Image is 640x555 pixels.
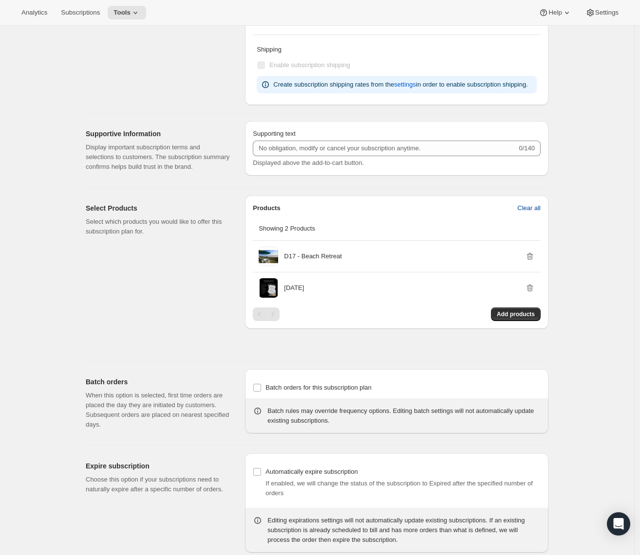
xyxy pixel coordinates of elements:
[548,9,562,17] span: Help
[257,45,537,54] p: Shipping
[284,251,342,261] p: D17 - Beach Retreat
[265,468,358,475] span: Automatically expire subscription
[260,278,278,298] img: January 2024
[253,307,280,321] nav: Pagination
[284,283,304,293] p: [DATE]
[16,6,53,19] button: Analytics
[265,480,532,497] span: If enabled, we will change the status of the subscription to Expired after the specified number o...
[265,384,372,391] span: Batch orders for this subscription plan
[517,203,541,213] span: Clear all
[259,225,315,232] span: Showing 2 Products
[533,6,577,19] button: Help
[394,80,416,90] span: settings
[253,203,280,213] p: Products
[21,9,47,17] span: Analytics
[388,77,422,92] button: settings
[491,307,541,321] button: Add products
[497,310,535,318] span: Add products
[86,461,229,471] h2: Expire subscription
[61,9,100,17] span: Subscriptions
[253,159,364,166] span: Displayed above the add-to-cart button.
[595,9,619,17] span: Settings
[113,9,131,17] span: Tools
[86,217,229,236] p: Select which products you would like to offer this subscription plan for.
[607,512,630,536] div: Open Intercom Messenger
[86,203,229,213] h2: Select Products
[86,475,229,494] p: Choose this option if your subscriptions need to naturally expire after a specific number of orders.
[269,61,350,69] span: Enable subscription shipping
[86,391,229,430] p: When this option is selected, first time orders are placed the day they are initiated by customer...
[86,129,229,139] h2: Supportive Information
[267,406,541,426] div: Batch rules may override frequency options. Editing batch settings will not automatically update ...
[580,6,624,19] button: Settings
[108,6,146,19] button: Tools
[253,130,295,137] span: Supporting text
[86,143,229,172] p: Display important subscription terms and selections to customers. The subscription summary confir...
[253,141,517,156] input: No obligation, modify or cancel your subscription anytime.
[511,200,546,216] button: Clear all
[86,377,229,387] h2: Batch orders
[55,6,106,19] button: Subscriptions
[273,81,527,88] span: Create subscription shipping rates from the in order to enable subscription shipping.
[267,516,541,545] div: Editing expirations settings will not automatically update existing subscriptions. If an existing...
